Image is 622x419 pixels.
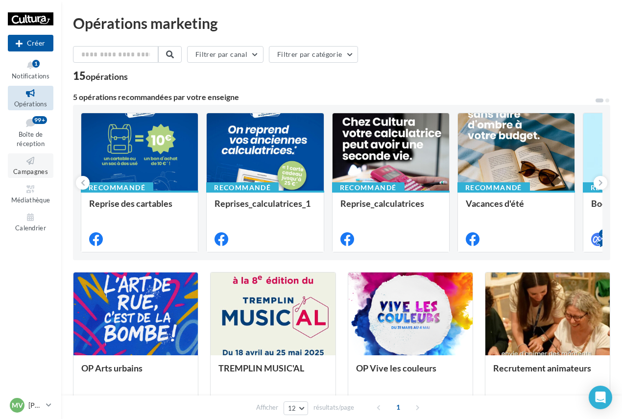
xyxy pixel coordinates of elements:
div: Reprises_calculatrices_1 [215,198,315,218]
button: Filtrer par canal [187,46,263,63]
span: Médiathèque [11,196,50,204]
div: Recommandé [332,182,405,193]
div: Vacances d'été [466,198,567,218]
a: Opérations [8,86,53,110]
div: OP Vive les couleurs [356,363,465,383]
a: Campagnes [8,153,53,177]
div: 1 [32,60,40,68]
div: Reprise des cartables [89,198,190,218]
span: Calendrier [15,224,46,232]
span: 1 [390,399,406,415]
div: Nouvelle campagne [8,35,53,51]
span: Notifications [12,72,49,80]
div: Recommandé [81,182,153,193]
button: 12 [284,401,309,415]
button: Créer [8,35,53,51]
div: 5 opérations recommandées par votre enseigne [73,93,595,101]
div: opérations [86,72,128,81]
div: Recommandé [206,182,279,193]
p: [PERSON_NAME] [28,400,42,410]
a: Boîte de réception99+ [8,114,53,150]
div: TREMPLIN MUSIC'AL [218,363,327,383]
a: Calendrier [8,210,53,234]
span: MV [12,400,23,410]
button: Filtrer par catégorie [269,46,358,63]
div: 15 [73,71,128,81]
div: Reprise_calculatrices [340,198,441,218]
div: Recommandé [457,182,530,193]
div: 4 [599,229,608,238]
div: Opérations marketing [73,16,610,30]
span: Opérations [14,100,47,108]
a: Médiathèque [8,182,53,206]
span: 12 [288,404,296,412]
button: Notifications 1 [8,58,53,82]
div: 99+ [32,116,47,124]
div: Open Intercom Messenger [589,386,612,409]
span: résultats/page [313,403,354,412]
span: Boîte de réception [17,130,45,148]
div: OP Arts urbains [81,363,190,383]
a: MV [PERSON_NAME] [8,396,53,415]
span: Campagnes [13,168,48,175]
span: Afficher [256,403,278,412]
div: Recrutement animateurs [493,363,602,383]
